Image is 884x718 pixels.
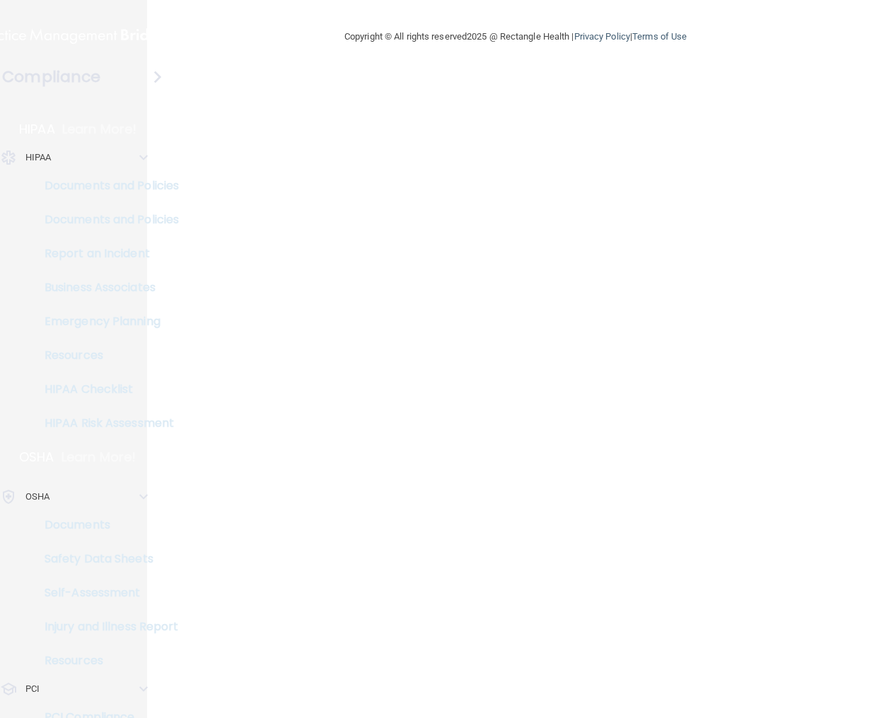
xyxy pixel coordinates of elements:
[9,518,202,532] p: Documents
[9,179,202,193] p: Documents and Policies
[25,488,50,505] p: OSHA
[19,449,54,466] p: OSHA
[9,213,202,227] p: Documents and Policies
[9,314,202,329] p: Emergency Planning
[19,121,55,138] p: HIPAA
[9,281,202,295] p: Business Associates
[574,31,630,42] a: Privacy Policy
[9,586,202,600] p: Self-Assessment
[9,416,202,430] p: HIPAA Risk Assessment
[632,31,687,42] a: Terms of Use
[62,121,137,138] p: Learn More!
[25,681,40,698] p: PCI
[2,67,100,87] h4: Compliance
[9,382,202,396] p: HIPAA Checklist
[25,149,52,166] p: HIPAA
[9,620,202,634] p: Injury and Illness Report
[9,247,202,261] p: Report an Incident
[9,348,202,363] p: Resources
[9,552,202,566] p: Safety Data Sheets
[9,654,202,668] p: Resources
[62,449,136,466] p: Learn More!
[257,14,774,59] div: Copyright © All rights reserved 2025 @ Rectangle Health | |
